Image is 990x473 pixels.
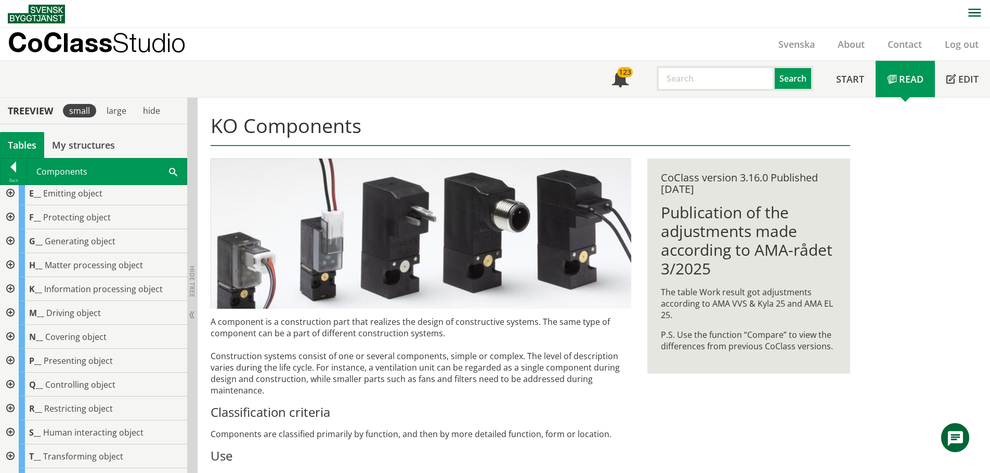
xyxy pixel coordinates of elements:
[775,66,813,91] button: Search
[211,159,631,309] img: pilotventiler.jpg
[188,266,197,297] span: Hide tree
[935,61,990,97] a: Edit
[29,451,41,462] span: T__
[29,403,42,414] span: R__
[933,38,990,50] a: Log out
[29,379,43,390] span: Q__
[44,132,123,158] a: My structures
[63,104,96,117] div: small
[825,61,876,97] a: Start
[899,73,923,85] span: Read
[601,61,640,97] a: 123
[657,66,775,91] input: Search
[661,329,836,352] p: P.S. Use the function “Compare” to view the differences from previous CoClass versions.
[661,286,836,321] p: The table Work result got adjustments according to AMA VVS & Kyla 25 and AMA EL 25.
[29,188,41,199] span: E__
[44,283,163,295] span: Information processing object
[8,36,186,48] p: CoClass
[211,114,850,146] h1: KO Components
[43,451,123,462] span: Transforming object
[661,203,836,278] h1: Publication of the adjustments made according to AMA-rådet 3/2025
[44,403,113,414] span: Restricting object
[958,73,979,85] span: Edit
[8,28,208,60] a: CoClassStudio
[29,259,43,271] span: H__
[27,159,187,185] div: Components
[169,166,177,177] span: Search within table
[876,38,933,50] a: Contact
[617,67,633,77] div: 123
[29,331,43,343] span: N__
[767,38,826,50] a: Svenska
[661,172,836,195] div: CoClass version 3.16.0 Published [DATE]
[211,448,631,464] h3: Use
[1,176,27,185] div: Back
[29,307,44,319] span: M__
[29,235,43,247] span: G__
[43,188,102,199] span: Emitting object
[826,38,876,50] a: About
[836,73,864,85] span: Start
[45,379,115,390] span: Controlling object
[8,5,65,23] img: Svensk Byggtjänst
[137,104,166,117] div: hide
[112,27,186,58] span: Studio
[46,307,101,319] span: Driving object
[29,427,41,438] span: S__
[29,212,41,223] span: F__
[43,427,144,438] span: Human interacting object
[876,61,935,97] a: Read
[43,212,111,223] span: Protecting object
[100,104,133,117] div: large
[45,259,143,271] span: Matter processing object
[44,355,113,366] span: Presenting object
[29,283,42,295] span: K__
[29,355,42,366] span: P__
[45,235,115,247] span: Generating object
[211,404,631,420] h3: Classification criteria
[45,331,107,343] span: Covering object
[2,105,59,116] div: Treeview
[612,72,629,88] span: Notifications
